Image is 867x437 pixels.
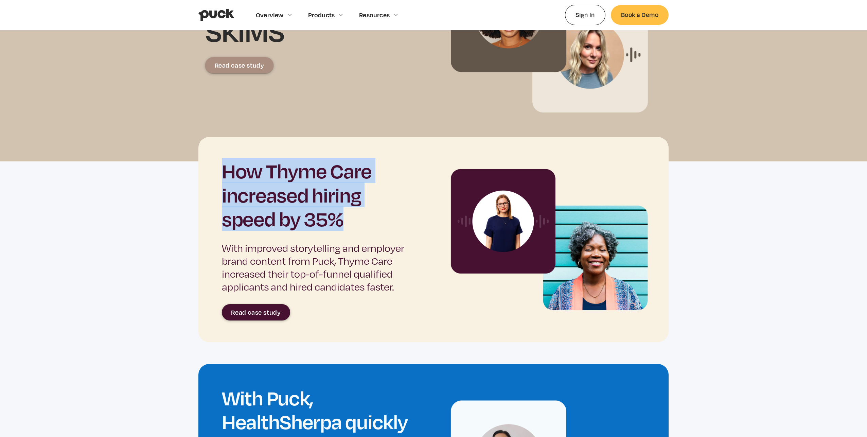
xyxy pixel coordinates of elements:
[565,5,605,25] a: Sign In
[256,11,284,19] div: Overview
[222,242,413,293] p: With improved storytelling and employer brand content from Puck, Thyme Care increased their top-o...
[359,11,390,19] div: Resources
[205,57,273,73] a: Read case study
[215,62,264,69] div: Read case study
[222,159,413,230] h2: How Thyme Care increased hiring speed by 35%
[222,304,290,320] a: Read case study
[231,309,281,316] div: Read case study
[611,5,669,24] a: Book a Demo
[308,11,335,19] div: Products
